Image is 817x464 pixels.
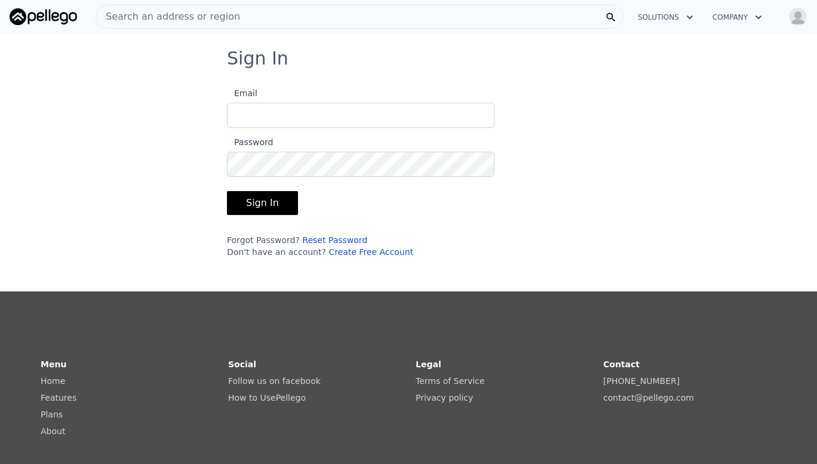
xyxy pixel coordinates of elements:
[227,152,494,177] input: Password
[227,103,494,128] input: Email
[41,426,65,436] a: About
[628,7,703,28] button: Solutions
[228,393,306,402] a: How to UsePellego
[788,7,807,26] img: avatar
[416,376,484,386] a: Terms of Service
[416,393,473,402] a: Privacy policy
[96,10,240,24] span: Search an address or region
[703,7,772,28] button: Company
[603,376,680,386] a: [PHONE_NUMBER]
[227,234,494,258] div: Forgot Password? Don't have an account?
[416,359,441,369] strong: Legal
[41,410,63,419] a: Plans
[227,191,298,215] button: Sign In
[41,359,66,369] strong: Menu
[41,393,76,402] a: Features
[227,137,273,147] span: Password
[41,376,65,386] a: Home
[603,393,694,402] a: contact@pellego.com
[302,235,367,245] a: Reset Password
[227,88,257,98] span: Email
[328,247,413,257] a: Create Free Account
[10,8,77,25] img: Pellego
[228,376,321,386] a: Follow us on facebook
[603,359,640,369] strong: Contact
[227,48,590,69] h3: Sign In
[228,359,256,369] strong: Social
